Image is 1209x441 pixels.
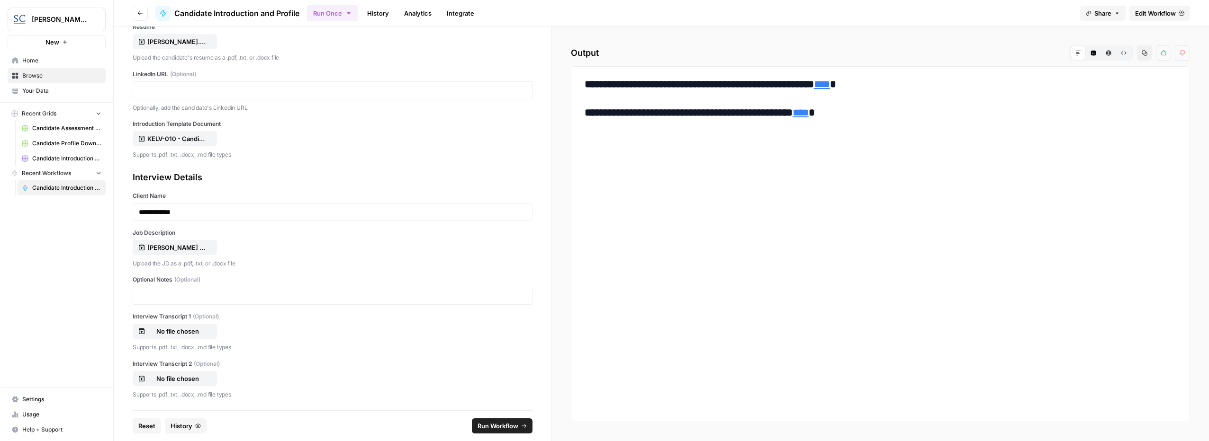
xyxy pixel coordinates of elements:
p: [PERSON_NAME].pdf [147,37,208,46]
span: Candidate Introduction Download Sheet [32,154,101,163]
a: Candidate Assessment Download Sheet [18,121,106,136]
p: [PERSON_NAME] VP Operations - Recruitment Profile.pdf [147,243,208,252]
a: Candidate Introduction Download Sheet [18,151,106,166]
button: Reset [133,418,161,433]
p: Supports .pdf, .txt, .docx, .md file types [133,343,532,352]
span: (Optional) [170,70,196,79]
span: [PERSON_NAME] [GEOGRAPHIC_DATA] [32,15,89,24]
button: Workspace: Stanton Chase Nashville [8,8,106,31]
a: Home [8,53,106,68]
button: [PERSON_NAME].pdf [133,34,217,49]
a: Candidate Introduction and Profile [18,180,106,195]
span: Recent Workflows [22,169,71,177]
span: (Optional) [193,312,219,321]
span: Candidate Profile Download Sheet [32,139,101,148]
button: KELV-010 - Candidate Introduction for Air Opps.pdf [133,131,217,146]
label: Introduction Template Document [133,120,532,128]
p: KELV-010 - Candidate Introduction for Air Opps.pdf [147,134,208,143]
a: Candidate Introduction and Profile [155,6,299,21]
p: Supports .pdf, .txt, .docx, .md file types [133,390,532,399]
span: Edit Workflow [1135,9,1176,18]
span: Your Data [22,87,101,95]
span: Home [22,56,101,65]
button: No file chosen [133,371,217,386]
span: History [171,421,192,431]
div: Interview Details [133,171,532,184]
span: Usage [22,410,101,419]
span: Candidate Introduction and Profile [32,184,101,192]
span: (Optional) [174,275,200,284]
a: Your Data [8,83,106,98]
h2: Output [571,45,1190,61]
label: Interview Transcript 1 [133,312,532,321]
p: Optionally, add the candidate's Linkedin URL [133,103,532,113]
button: Share [1080,6,1126,21]
p: Supports .pdf, .txt, .docx, .md file types [133,150,532,159]
button: History [165,418,207,433]
span: Settings [22,395,101,404]
label: Job Description [133,229,532,237]
span: Candidate Assessment Download Sheet [32,124,101,132]
label: Optional Notes [133,275,532,284]
a: Integrate [441,6,480,21]
p: No file chosen [147,326,208,336]
img: Stanton Chase Nashville Logo [11,11,28,28]
span: Run Workflow [478,421,518,431]
a: History [361,6,395,21]
button: Run Workflow [472,418,532,433]
span: Share [1094,9,1111,18]
span: Reset [138,421,155,431]
a: Candidate Profile Download Sheet [18,136,106,151]
a: Usage [8,407,106,422]
a: Browse [8,68,106,83]
button: Run Once [307,5,358,21]
span: Recent Grids [22,109,56,118]
span: (Optional) [194,360,220,368]
span: Candidate Introduction and Profile [174,8,299,19]
button: Help + Support [8,422,106,437]
button: No file chosen [133,324,217,339]
a: Edit Workflow [1129,6,1190,21]
a: Settings [8,392,106,407]
p: Upload the JD as a .pdf, .txt, or .docx file [133,259,532,268]
button: Recent Workflows [8,166,106,180]
label: Client Name [133,192,532,200]
span: Browse [22,71,101,80]
span: New [45,37,59,47]
a: Analytics [398,6,437,21]
button: [PERSON_NAME] VP Operations - Recruitment Profile.pdf [133,240,217,255]
span: Help + Support [22,425,101,434]
button: Recent Grids [8,106,106,121]
label: Interview Transcript 2 [133,360,532,368]
p: Upload the candidate's resume as a .pdf, .txt, or .docx file [133,53,532,62]
p: No file chosen [147,374,208,383]
label: Resume [133,23,532,31]
label: LinkedIn URL [133,70,532,79]
button: New [8,35,106,49]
